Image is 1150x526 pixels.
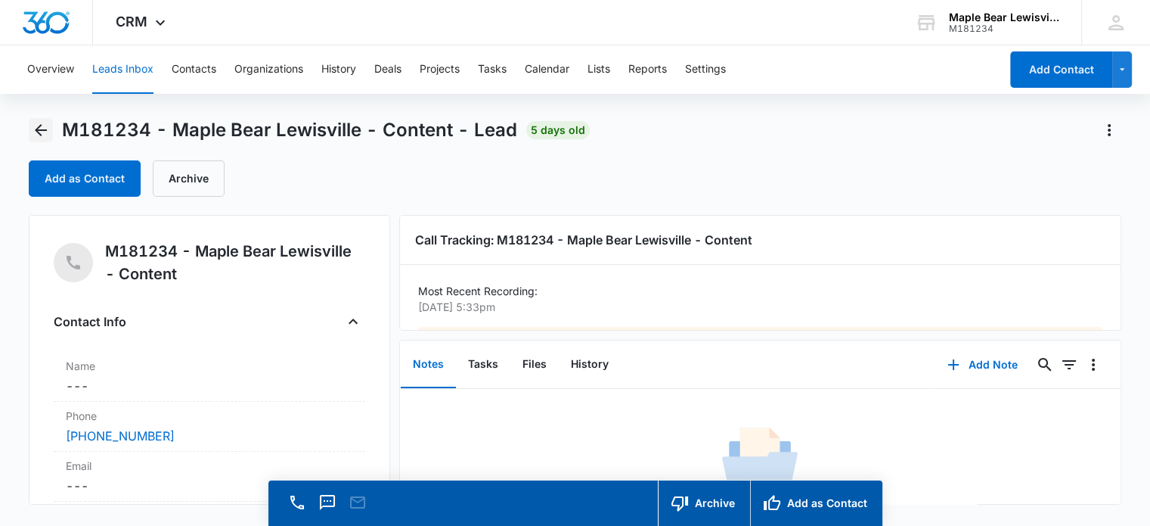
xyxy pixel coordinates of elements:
button: Call [287,492,308,513]
button: Back [29,118,53,142]
dd: --- [66,377,353,395]
button: Tasks [478,45,507,94]
button: Add as Contact [29,160,141,197]
p: Most Recent Recording: [418,283,1102,299]
button: Archive [658,481,750,526]
button: Add Contact [1010,51,1112,88]
button: History [559,341,621,388]
button: Reports [628,45,667,94]
label: Phone [66,408,353,424]
button: Text [317,492,338,513]
button: Close [341,310,365,334]
a: Call [287,501,308,514]
div: Email--- [54,452,365,502]
button: Add as Contact [750,481,882,526]
label: Email [66,458,353,474]
button: Filters [1057,353,1081,377]
div: Name--- [54,352,365,402]
p: [DATE] 5:33pm [418,299,1093,315]
button: History [321,45,356,94]
span: 5 days old [526,121,590,139]
button: Overview [27,45,74,94]
button: Notes [401,341,456,388]
button: Actions [1097,118,1121,142]
button: Settings [685,45,726,94]
div: account id [949,23,1059,34]
button: Organizations [234,45,303,94]
label: Name [66,358,353,374]
button: Tasks [456,341,510,388]
button: Calendar [525,45,569,94]
button: Contacts [172,45,216,94]
button: Overflow Menu [1081,353,1105,377]
div: account name [949,11,1059,23]
span: CRM [116,14,147,30]
button: Files [510,341,559,388]
button: Deals [374,45,401,94]
span: M181234 - Maple Bear Lewisville - Content - Lead [62,119,517,142]
h5: M181234 - Maple Bear Lewisville - Content [105,240,365,285]
a: [PHONE_NUMBER] [66,427,175,445]
button: Add Note [932,347,1033,383]
button: Archive [153,160,225,197]
h4: Contact Info [54,313,126,331]
button: Leads Inbox [92,45,153,94]
button: Search... [1033,353,1057,377]
h3: Call Tracking: M181234 - Maple Bear Lewisville - Content [415,231,1105,249]
a: Text [317,501,338,514]
div: Phone[PHONE_NUMBER] [54,402,365,452]
button: Projects [420,45,460,94]
dd: --- [66,477,353,495]
button: Lists [587,45,610,94]
img: No Data [722,422,798,498]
